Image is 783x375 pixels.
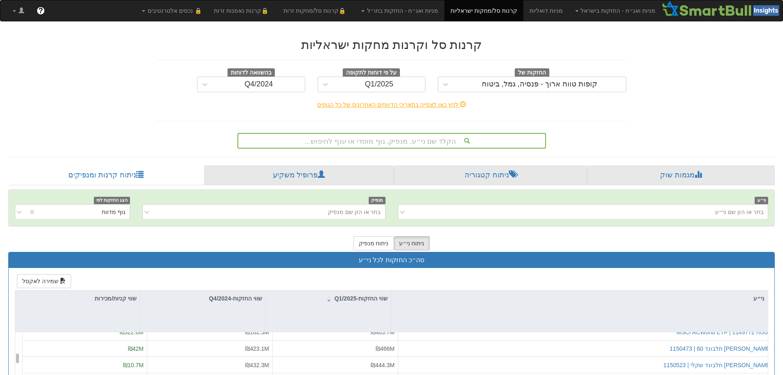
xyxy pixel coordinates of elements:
[136,0,208,21] a: 🔒 נכסים אלטרנטיבים
[365,80,393,89] div: Q1/2025
[228,68,275,77] span: בהשוואה לדוחות
[587,165,775,185] a: מגמות שוק
[123,362,144,368] span: ₪10.7M
[266,291,391,306] div: שווי החזקות-Q1/2025
[662,0,783,17] img: Smartbull
[523,0,569,21] a: מניות דואליות
[376,345,395,352] span: ₪466M
[140,291,265,306] div: שווי החזקות-Q4/2024
[15,291,140,306] div: שווי קניות/מכירות
[371,362,395,368] span: ₪444.3M
[245,362,269,368] span: ₪432.3M
[245,329,269,335] span: ₪162.3M
[151,100,632,109] div: לחץ כאן לצפייה בתאריכי הדיווחים האחרונים של כל הגופים
[715,208,764,216] div: בחר או הזן שם ני״ע
[208,0,278,21] a: 🔒קרנות נאמנות זרות
[245,345,269,352] span: ₪423.1M
[244,80,273,89] div: Q4/2024
[128,345,144,352] span: ₪42M
[394,236,430,250] button: ניתוח ני״ע
[569,0,662,21] a: מניות ואג״ח - החזקות בישראל
[369,197,386,204] span: מנפיק
[482,80,597,89] div: קופות טווח ארוך - פנסיה, גמל, ביטוח
[755,197,768,204] span: ני״ע
[663,361,771,369] button: [PERSON_NAME] תלבונד שקלי | 1150523
[515,68,549,77] span: החזקות של
[391,291,768,306] div: ני״ע
[277,0,355,21] a: 🔒קרנות סל/מחקות זרות
[157,38,626,51] h2: קרנות סל וקרנות מחקות ישראליות
[371,329,395,335] span: ₪483.7M
[15,256,768,264] h3: סה״כ החזקות לכל ני״ע
[328,208,381,216] div: בחר או הזן שם מנפיק
[343,68,400,77] span: על פי דוחות לתקופה
[17,274,71,288] button: שמירה לאקסל
[394,165,588,185] a: ניתוח קטגוריה
[204,165,394,185] a: פרופיל משקיע
[670,345,771,353] button: [PERSON_NAME] תלבונד 60 | 1150473
[30,0,51,21] a: ?
[355,0,444,21] a: מניות ואג״ח - החזקות בחו״ל
[120,329,144,335] span: ₪322.6M
[102,208,125,216] div: גוף מדווח
[38,7,43,15] span: ?
[353,236,394,250] button: ניתוח מנפיק
[8,165,204,185] a: ניתוח קרנות ומנפיקים
[238,134,545,148] div: הקלד שם ני״ע, מנפיק, גוף מוסדי או ענף לחיפוש...
[94,197,130,204] span: הצג החזקות לפי
[444,0,523,21] a: קרנות סל/מחקות ישראליות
